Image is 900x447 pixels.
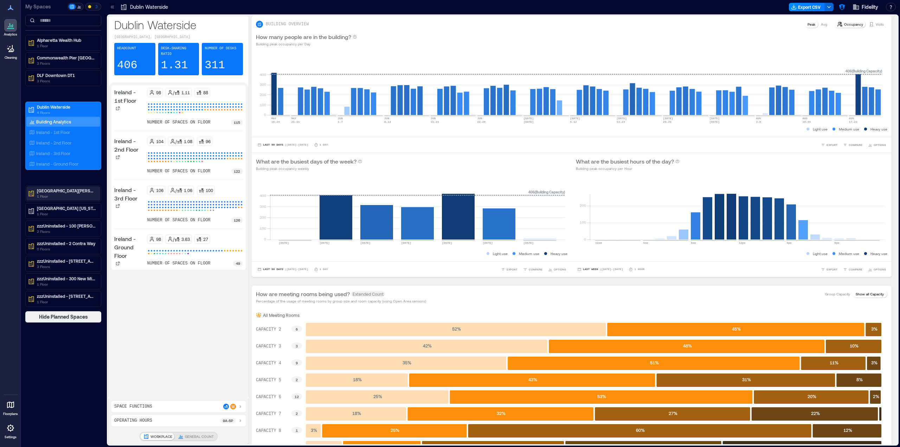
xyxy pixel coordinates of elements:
[856,291,884,297] p: Show all Capacity
[634,267,644,272] p: 1 Hour
[384,120,391,123] text: 8-14
[843,428,852,433] text: 12 %
[808,394,816,399] text: 20 %
[732,326,741,331] text: 45 %
[37,188,96,193] p: [GEOGRAPHIC_DATA][PERSON_NAME]
[669,411,677,416] text: 27 %
[156,90,161,95] p: 98
[849,267,862,272] span: COMPARE
[156,236,161,242] p: 98
[452,326,461,331] text: 52 %
[403,360,411,365] text: 35 %
[819,266,839,273] button: EXPORT
[500,266,519,273] button: EXPORT
[37,72,96,78] p: DLF Downtown DT1
[5,56,17,60] p: Cleaning
[147,261,211,266] p: number of spaces on floor
[114,186,144,203] p: Ireland - 3rd Floor
[256,33,351,41] p: How many people are in the building?
[709,120,720,123] text: [DATE]
[311,428,317,433] text: 3 %
[114,137,144,154] p: Ireland - 2nd Floor
[844,21,863,27] p: Occupancy
[643,241,648,244] text: 4am
[856,377,863,382] text: 8 %
[256,411,281,416] text: CAPACITY 7
[850,1,880,13] button: Fidelity
[523,241,534,244] text: [DATE]
[260,103,266,107] tspan: 100
[264,237,266,241] tspan: 0
[37,211,96,217] p: 1 Floor
[839,126,859,132] p: Medium use
[279,241,289,244] text: [DATE]
[5,435,17,439] p: Settings
[271,117,277,120] text: MAY
[584,237,586,241] tspan: 0
[636,428,645,433] text: 60 %
[802,117,808,120] text: AUG
[256,41,357,47] p: Building peak occupancy per Day
[523,120,534,123] text: [DATE]
[206,139,211,144] p: 96
[205,58,225,72] p: 311
[507,267,517,272] span: EXPORT
[39,313,88,320] span: Hide Planned Spaces
[37,229,96,234] p: 2 Floors
[150,434,172,439] p: WORKPLACE
[260,215,266,219] tspan: 200
[114,418,152,423] p: Operating Hours
[256,378,281,383] text: CAPACITY 5
[691,241,696,244] text: 8am
[360,241,371,244] text: [DATE]
[223,418,233,423] p: 9a - 5p
[2,40,19,62] a: Cleaning
[874,143,886,147] span: OPTIONS
[320,267,328,272] p: 1 Day
[37,110,96,115] p: 4 Floors
[617,120,625,123] text: 13-19
[570,117,580,120] text: [DATE]
[36,119,71,124] p: Building Analytics
[175,187,177,193] p: /
[184,139,192,144] p: 1.08
[37,264,96,269] p: 3 Floors
[234,168,240,174] p: 122
[181,236,190,242] p: 3.63
[185,434,214,439] p: GENERAL COUNT
[867,266,887,273] button: OPTIONS
[742,377,751,382] text: 31 %
[36,151,70,156] p: Ireland - 3rd Floor
[876,21,884,27] p: Visits
[2,17,19,39] a: Analytics
[264,113,266,117] tspan: 0
[423,343,432,348] text: 42 %
[739,241,745,244] text: 12pm
[256,327,281,332] text: CAPACITY 2
[384,117,390,120] text: JUN
[256,361,281,366] text: CAPACITY 4
[37,104,96,110] p: Dublin Waterside
[260,92,266,97] tspan: 200
[37,78,96,84] p: 3 Floors
[291,117,296,120] text: MAY
[161,58,188,72] p: 1.31
[873,394,879,399] text: 2 %
[203,90,208,95] p: 88
[519,251,539,256] p: Medium use
[821,21,827,27] p: Avg
[234,120,240,125] p: 115
[849,117,854,120] text: AUG
[175,139,177,144] p: /
[870,126,887,132] p: Heavy use
[181,90,190,95] p: 1.11
[813,251,828,256] p: Light use
[37,299,96,305] p: 1 Floor
[756,120,761,123] text: 3-9
[401,241,411,244] text: [DATE]
[37,241,96,246] p: zzzUninstalled - 2 Contra Way
[874,267,886,272] span: OPTIONS
[25,3,66,10] p: My Spaces
[260,193,266,198] tspan: 400
[597,394,606,399] text: 53 %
